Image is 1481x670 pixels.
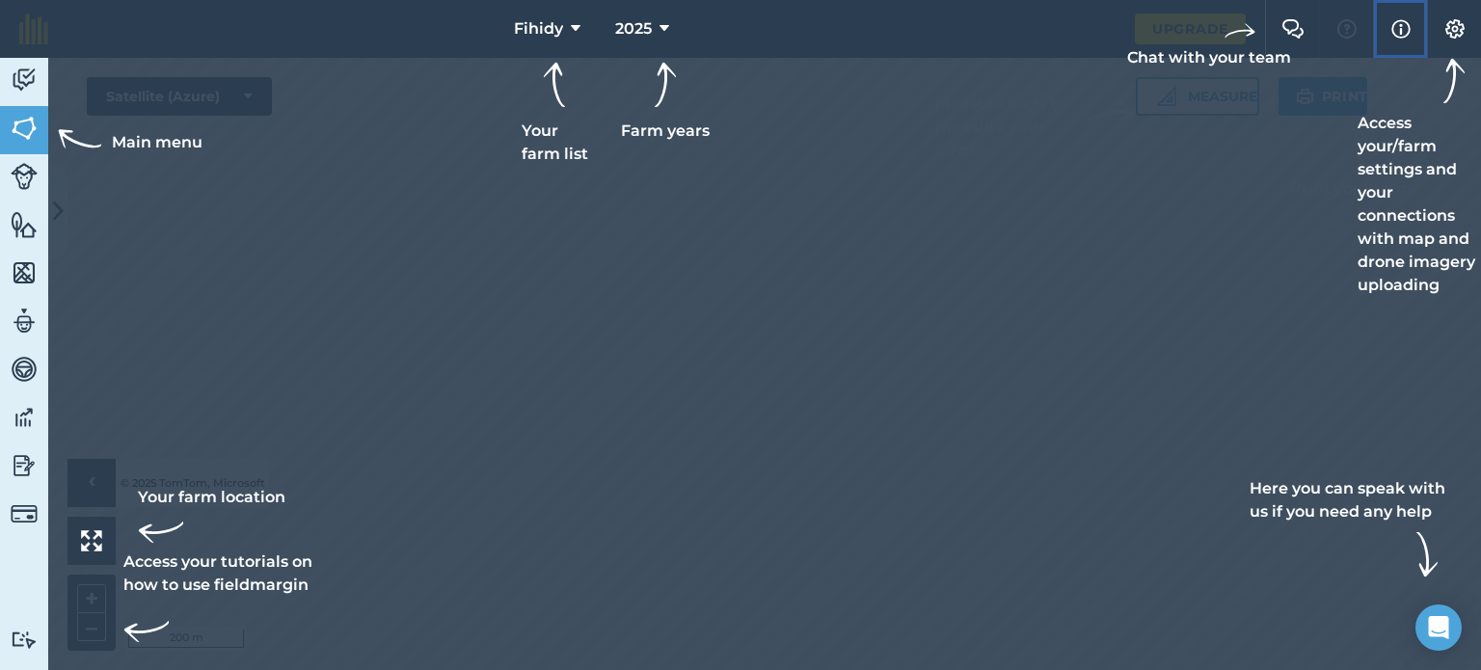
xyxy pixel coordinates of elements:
[123,550,324,655] div: Access your tutorials on how to use fieldmargin
[11,66,38,94] img: svg+xml;base64,PD94bWwgdmVyc2lvbj0iMS4wIiBlbmNvZGluZz0idXRmLTgiPz4KPCEtLSBHZW5lcmF0b3I6IEFkb2JlIE...
[522,62,588,166] div: Your farm list
[11,500,38,527] img: svg+xml;base64,PD94bWwgdmVyc2lvbj0iMS4wIiBlbmNvZGluZz0idXRmLTgiPz4KPCEtLSBHZW5lcmF0b3I6IEFkb2JlIE...
[11,355,38,384] img: svg+xml;base64,PD94bWwgdmVyc2lvbj0iMS4wIiBlbmNvZGluZz0idXRmLTgiPz4KPCEtLSBHZW5lcmF0b3I6IEFkb2JlIE...
[615,17,652,40] span: 2025
[11,403,38,432] img: svg+xml;base64,PD94bWwgdmVyc2lvbj0iMS4wIiBlbmNvZGluZz0idXRmLTgiPz4KPCEtLSBHZW5lcmF0b3I6IEFkb2JlIE...
[81,530,102,551] img: Four arrows, one pointing top left, one top right, one bottom right and the last bottom left
[67,517,116,565] button: Your farm location
[11,307,38,335] img: svg+xml;base64,PD94bWwgdmVyc2lvbj0iMS4wIiBlbmNvZGluZz0idXRmLTgiPz4KPCEtLSBHZW5lcmF0b3I6IEFkb2JlIE...
[1443,19,1467,39] img: A cog icon
[11,210,38,239] img: svg+xml;base64,PHN2ZyB4bWxucz0iaHR0cDovL3d3dy53My5vcmcvMjAwMC9zdmciIHdpZHRoPSI1NiIgaGVpZ2h0PSI2MC...
[514,17,563,40] span: Fihidy
[11,630,38,649] img: svg+xml;base64,PD94bWwgdmVyc2lvbj0iMS4wIiBlbmNvZGluZz0idXRmLTgiPz4KPCEtLSBHZW5lcmF0b3I6IEFkb2JlIE...
[1415,604,1462,651] div: Open Intercom Messenger
[1391,17,1411,40] img: svg+xml;base64,PHN2ZyB4bWxucz0iaHR0cDovL3d3dy53My5vcmcvMjAwMC9zdmciIHdpZHRoPSIxNyIgaGVpZ2h0PSIxNy...
[1250,477,1450,577] div: Here you can speak with us if you need any help
[1127,15,1291,69] div: Chat with your team
[1281,19,1305,39] img: Two speech bubbles overlapping with the left bubble in the forefront
[11,451,38,480] img: svg+xml;base64,PD94bWwgdmVyc2lvbj0iMS4wIiBlbmNvZGluZz0idXRmLTgiPz4KPCEtLSBHZW5lcmF0b3I6IEFkb2JlIE...
[138,486,285,555] div: Your farm location
[11,114,38,143] img: svg+xml;base64,PHN2ZyB4bWxucz0iaHR0cDovL3d3dy53My5vcmcvMjAwMC9zdmciIHdpZHRoPSI1NiIgaGVpZ2h0PSI2MC...
[54,120,202,166] div: Main menu
[611,62,719,143] div: Farm years
[11,258,38,287] img: svg+xml;base64,PHN2ZyB4bWxucz0iaHR0cDovL3d3dy53My5vcmcvMjAwMC9zdmciIHdpZHRoPSI1NiIgaGVpZ2h0PSI2MC...
[11,163,38,190] img: svg+xml;base64,PD94bWwgdmVyc2lvbj0iMS4wIiBlbmNvZGluZz0idXRmLTgiPz4KPCEtLSBHZW5lcmF0b3I6IEFkb2JlIE...
[1358,58,1481,297] div: Access your/farm settings and your connections with map and drone imagery uploading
